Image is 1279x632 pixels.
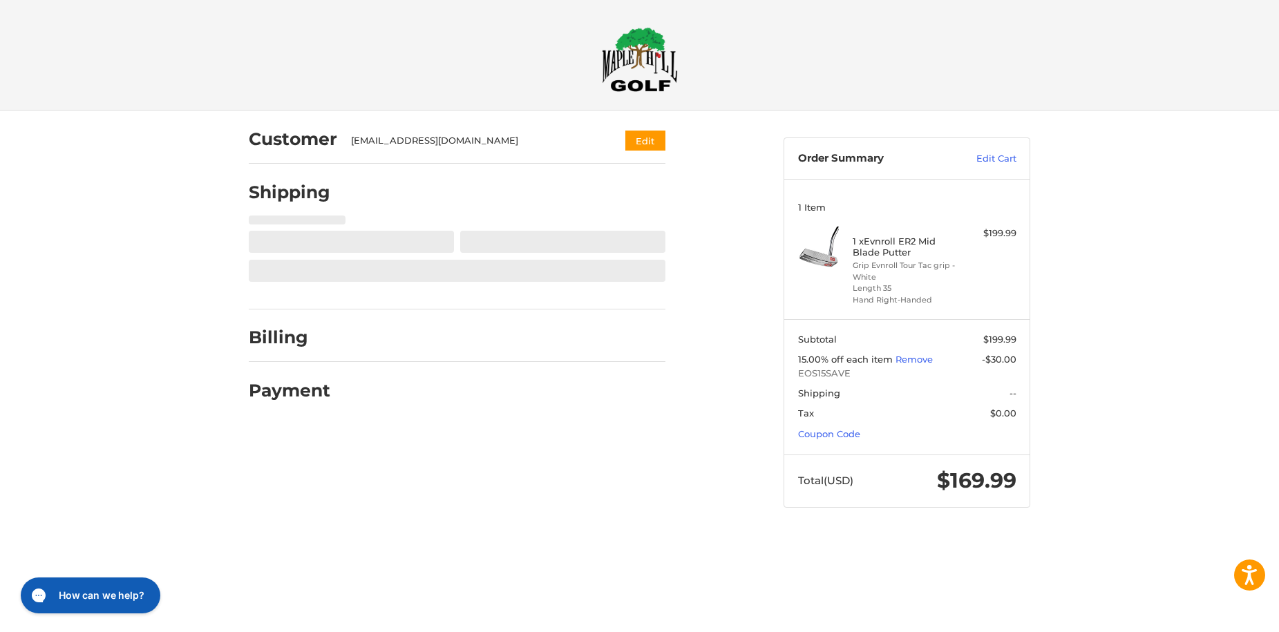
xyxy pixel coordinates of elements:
span: Tax [798,408,814,419]
h3: 1 Item [798,202,1016,213]
li: Hand Right-Handed [853,294,958,306]
a: Coupon Code [798,428,860,439]
span: -$30.00 [982,354,1016,365]
iframe: Gorgias live chat messenger [14,573,164,618]
h3: Order Summary [798,152,947,166]
h2: Billing [249,327,330,348]
a: Edit Cart [947,152,1016,166]
li: Length 35 [853,283,958,294]
img: Maple Hill Golf [602,27,678,92]
span: $169.99 [937,468,1016,493]
span: -- [1010,387,1016,399]
span: Total (USD) [798,474,853,487]
span: Subtotal [798,334,837,345]
div: [EMAIL_ADDRESS][DOMAIN_NAME] [351,134,599,148]
button: Edit [625,131,665,151]
li: Grip Evnroll Tour Tac grip - White [853,260,958,283]
h4: 1 x Evnroll ER2 Mid Blade Putter [853,236,958,258]
span: $199.99 [983,334,1016,345]
a: Remove [896,354,933,365]
span: EOS15SAVE [798,367,1016,381]
h2: Shipping [249,182,330,203]
span: 15.00% off each item [798,354,896,365]
h2: Customer [249,128,337,150]
div: $199.99 [962,227,1016,240]
h2: Payment [249,380,330,401]
span: $0.00 [990,408,1016,419]
span: Shipping [798,387,840,399]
